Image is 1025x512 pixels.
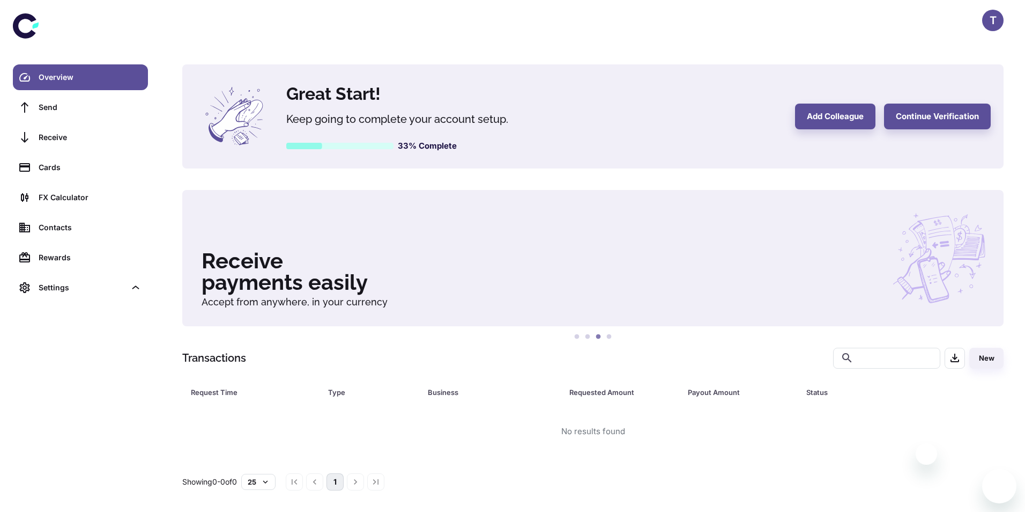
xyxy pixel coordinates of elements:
span: Payout Amount [688,385,793,400]
div: Send [39,101,142,113]
div: Payout Amount [688,385,779,400]
h3: Receive payments easily [202,250,984,293]
a: Overview [13,64,148,90]
h4: Great Start! [286,81,782,107]
div: Request Time [191,385,301,400]
div: FX Calculator [39,192,142,203]
div: Overview [39,71,142,83]
h6: 33% Complete [398,140,457,152]
button: Add Colleague [795,104,875,129]
a: Receive [13,125,148,150]
button: 4 [604,332,614,342]
iframe: Button to launch messaging window [982,469,1016,503]
iframe: Close message [916,443,937,465]
button: Continue Verification [884,104,991,129]
a: FX Calculator [13,185,148,210]
p: Showing 0-0 of 0 [182,476,237,488]
h5: Keep going to complete your account setup. [286,111,554,127]
div: Settings [13,275,148,301]
span: Type [328,385,414,400]
a: Send [13,94,148,120]
div: No results found [561,426,625,438]
span: Request Time [191,385,315,400]
nav: pagination navigation [284,473,386,491]
div: Status [806,385,945,400]
div: Contacts [39,222,142,233]
h1: Transactions [182,350,246,366]
span: Requested Amount [569,385,675,400]
button: 3 [593,332,604,342]
div: Cards [39,162,142,173]
div: Requested Amount [569,385,661,400]
button: T [982,10,1004,31]
button: 1 [571,332,582,342]
a: Contacts [13,215,148,240]
button: New [969,348,1004,369]
h6: Accept from anywhere, in your currency [202,297,984,307]
a: Cards [13,155,148,180]
a: Rewards [13,245,148,270]
div: Receive [39,131,142,143]
button: 2 [582,332,593,342]
div: Rewards [39,252,142,264]
button: 25 [241,474,276,490]
button: page 1 [326,473,344,491]
div: Type [328,385,400,400]
div: Settings [39,282,125,294]
span: Status [806,385,959,400]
